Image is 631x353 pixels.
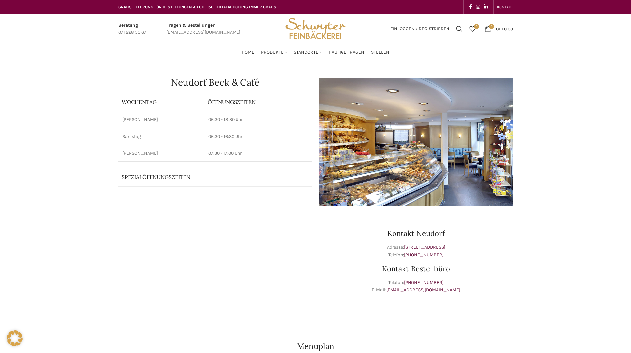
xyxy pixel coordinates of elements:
[261,49,284,56] span: Produkte
[242,49,254,56] span: Home
[122,116,200,123] p: [PERSON_NAME]
[122,173,290,181] p: Spezialöffnungszeiten
[466,22,479,35] a: 0
[404,280,444,285] a: [PHONE_NUMBER]
[481,22,516,35] a: 0 CHF0.00
[319,230,513,237] h3: Kontakt Neudorf
[319,279,513,294] p: Telefon: E-Mail:
[453,22,466,35] a: Suchen
[474,24,479,29] span: 0
[474,2,482,12] a: Instagram social link
[466,22,479,35] div: Meine Wunschliste
[118,213,312,313] iframe: schwyter martinsbruggstrasse
[115,46,516,59] div: Main navigation
[386,287,460,293] a: [EMAIL_ADDRESS][DOMAIN_NAME]
[319,244,513,259] p: Adresse: Telefon:
[118,342,513,350] h2: Menuplan
[496,26,513,31] bdi: 0.00
[404,244,445,250] a: [STREET_ADDRESS]
[390,27,449,31] span: Einloggen / Registrieren
[319,265,513,272] h3: Kontakt Bestellbüro
[294,46,322,59] a: Standorte
[496,26,504,31] span: CHF
[242,46,254,59] a: Home
[118,22,146,36] a: Infobox link
[208,116,308,123] p: 06:30 - 18:30 Uhr
[208,150,308,157] p: 07:30 - 17:00 Uhr
[489,24,494,29] span: 0
[261,46,287,59] a: Produkte
[208,133,308,140] p: 06:30 - 16:30 Uhr
[497,5,513,9] span: KONTAKT
[329,49,364,56] span: Häufige Fragen
[294,49,318,56] span: Standorte
[283,26,348,31] a: Site logo
[122,150,200,157] p: [PERSON_NAME]
[371,46,389,59] a: Stellen
[122,98,201,106] p: Wochentag
[208,98,309,106] p: ÖFFNUNGSZEITEN
[494,0,516,14] div: Secondary navigation
[122,133,200,140] p: Samstag
[482,2,490,12] a: Linkedin social link
[118,5,276,9] span: GRATIS LIEFERUNG FÜR BESTELLUNGEN AB CHF 150 - FILIALABHOLUNG IMMER GRATIS
[404,252,444,258] a: [PHONE_NUMBER]
[497,0,513,14] a: KONTAKT
[118,78,312,87] h1: Neudorf Beck & Café
[166,22,240,36] a: Infobox link
[387,22,453,35] a: Einloggen / Registrieren
[371,49,389,56] span: Stellen
[467,2,474,12] a: Facebook social link
[283,14,348,44] img: Bäckerei Schwyter
[329,46,364,59] a: Häufige Fragen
